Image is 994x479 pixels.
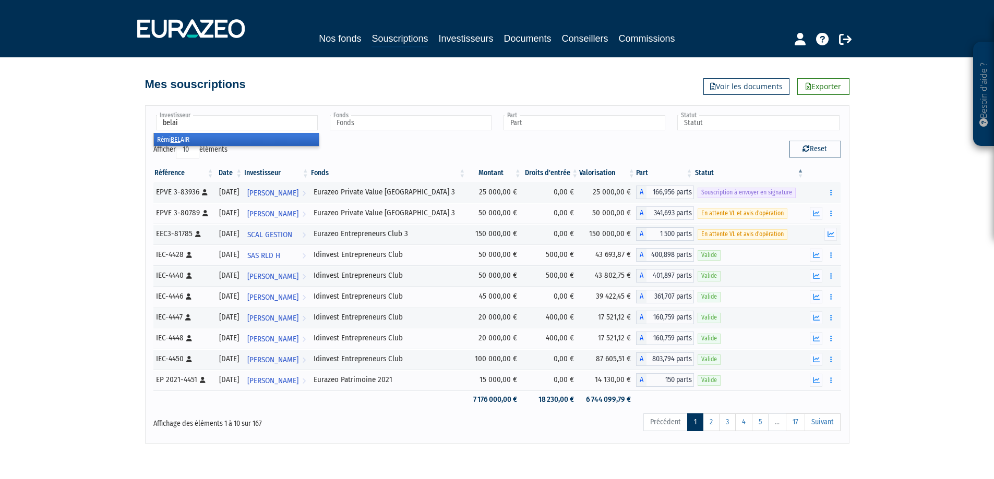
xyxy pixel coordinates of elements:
[646,269,694,283] span: 401,897 parts
[243,265,310,286] a: [PERSON_NAME]
[466,328,522,349] td: 20 000,00 €
[636,186,694,199] div: A - Eurazeo Private Value Europe 3
[562,31,608,46] a: Conseillers
[698,334,721,343] span: Valide
[466,224,522,244] td: 150 000,00 €
[247,350,298,370] span: [PERSON_NAME]
[186,335,192,341] i: [Français] Personne physique
[646,227,694,241] span: 1 500 parts
[522,244,580,265] td: 500,00 €
[504,31,552,46] a: Documents
[698,292,721,302] span: Valide
[247,371,298,390] span: [PERSON_NAME]
[215,164,244,182] th: Date: activer pour trier la colonne par ordre croissant
[646,206,694,220] span: 341,693 parts
[636,290,646,303] span: A
[243,370,310,390] a: [PERSON_NAME]
[579,164,636,182] th: Valorisation: activer pour trier la colonne par ordre croissant
[522,286,580,307] td: 0,00 €
[698,313,721,323] span: Valide
[302,350,306,370] i: Voir l'investisseur
[703,413,720,431] a: 2
[698,375,721,385] span: Valide
[156,228,211,239] div: EEC3-81785
[153,164,215,182] th: Référence : activer pour trier la colonne par ordre croissant
[247,204,298,224] span: [PERSON_NAME]
[302,329,306,349] i: Voir l'investisseur
[156,207,211,218] div: EPVE 3-80789
[186,356,192,362] i: [Français] Personne physique
[247,183,298,203] span: [PERSON_NAME]
[522,328,580,349] td: 400,00 €
[579,203,636,224] td: 50 000,00 €
[310,164,466,182] th: Fonds: activer pour trier la colonne par ordre croissant
[579,182,636,203] td: 25 000,00 €
[636,311,694,324] div: A - Idinvest Entrepreneurs Club
[646,373,694,387] span: 150 parts
[247,246,280,265] span: SAS RLD H
[219,353,240,364] div: [DATE]
[243,349,310,370] a: [PERSON_NAME]
[219,270,240,281] div: [DATE]
[314,187,463,198] div: Eurazeo Private Value [GEOGRAPHIC_DATA] 3
[302,267,306,286] i: Voir l'investisseur
[243,307,310,328] a: [PERSON_NAME]
[243,244,310,265] a: SAS RLD H
[698,188,796,198] span: Souscription à envoyer en signature
[687,413,703,431] a: 1
[302,204,306,224] i: Voir l'investisseur
[636,290,694,303] div: A - Idinvest Entrepreneurs Club
[698,229,787,239] span: En attente VL et avis d'opération
[636,269,646,283] span: A
[522,307,580,328] td: 400,00 €
[302,371,306,390] i: Voir l'investisseur
[156,374,211,385] div: EP 2021-4451
[646,311,694,324] span: 160,759 parts
[314,207,463,218] div: Eurazeo Private Value [GEOGRAPHIC_DATA] 3
[579,349,636,370] td: 87 605,51 €
[797,78,849,95] a: Exporter
[314,312,463,323] div: Idinvest Entrepreneurs Club
[466,164,522,182] th: Montant: activer pour trier la colonne par ordre croissant
[579,390,636,409] td: 6 744 099,79 €
[636,206,646,220] span: A
[219,228,240,239] div: [DATE]
[156,291,211,302] div: IEC-4446
[243,286,310,307] a: [PERSON_NAME]
[752,413,769,431] a: 5
[636,373,646,387] span: A
[302,309,306,328] i: Voir l'investisseur
[186,252,192,258] i: [Français] Personne physique
[466,349,522,370] td: 100 000,00 €
[619,31,675,46] a: Commissions
[579,244,636,265] td: 43 693,87 €
[219,207,240,218] div: [DATE]
[202,210,208,216] i: [Français] Personne physique
[789,141,841,157] button: Reset
[636,227,694,241] div: A - Eurazeo Entrepreneurs Club 3
[195,231,201,237] i: [Français] Personne physique
[466,182,522,203] td: 25 000,00 €
[786,413,805,431] a: 17
[314,249,463,260] div: Idinvest Entrepreneurs Club
[636,352,646,366] span: A
[202,189,208,195] i: [Français] Personne physique
[247,225,292,244] span: SCAL GESTION
[156,353,211,364] div: IEC-4450
[176,141,199,158] select: Afficheréléments
[646,290,694,303] span: 361,707 parts
[219,291,240,302] div: [DATE]
[154,133,319,146] li: Rémi AIR
[186,273,192,279] i: [Français] Personne physique
[698,354,721,364] span: Valide
[579,224,636,244] td: 150 000,00 €
[636,311,646,324] span: A
[636,164,694,182] th: Part: activer pour trier la colonne par ordre croissant
[466,390,522,409] td: 7 176 000,00 €
[314,228,463,239] div: Eurazeo Entrepreneurs Club 3
[579,307,636,328] td: 17 521,12 €
[219,187,240,198] div: [DATE]
[636,352,694,366] div: A - Idinvest Entrepreneurs Club
[153,141,227,158] label: Afficher éléments
[522,349,580,370] td: 0,00 €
